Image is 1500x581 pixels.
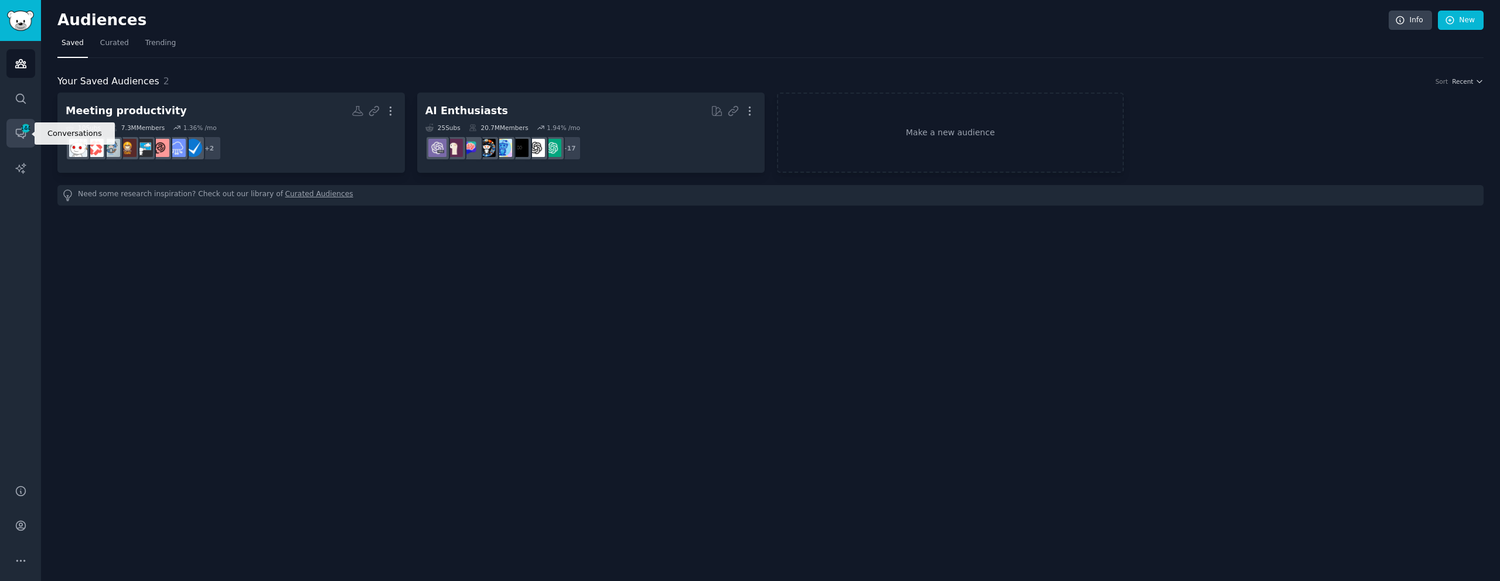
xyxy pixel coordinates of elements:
div: Sort [1436,77,1448,86]
img: productivity [69,139,87,157]
img: ChatGPTPromptGenius [461,139,479,157]
a: Info [1389,11,1432,30]
img: ProductivityGeeks [102,139,120,157]
img: ChatGPTPro [428,139,446,157]
img: ADHD [135,139,153,157]
div: Need some research inspiration? Check out our library of [57,185,1484,206]
img: Productivitycafe [118,139,137,157]
span: Trending [145,38,176,49]
img: ArtificialInteligence [510,139,529,157]
div: + 2 [197,136,221,160]
div: 7.3M Members [109,124,165,132]
span: Your Saved Audiences [57,74,159,89]
div: 25 Sub s [425,124,461,132]
div: Meeting productivity [66,104,187,118]
span: Saved [62,38,84,49]
a: Make a new audience [777,93,1124,173]
span: 2 [163,76,169,87]
img: LocalLLaMA [445,139,463,157]
div: + 17 [557,136,581,160]
div: 1.36 % /mo [183,124,217,132]
span: Recent [1452,77,1473,86]
div: AI Enthusiasts [425,104,508,118]
img: FutureTechFinds [86,139,104,157]
a: AI Enthusiasts25Subs20.7MMembers1.94% /mo+17ChatGPTOpenAIArtificialInteligenceartificialaiArtChat... [417,93,765,173]
a: New [1438,11,1484,30]
img: PhdProductivity [151,139,169,157]
div: 10 Sub s [66,124,101,132]
a: Meeting productivity10Subs7.3MMembers1.36% /mo+2superProductivitySaaSPhdProductivityADHDProductiv... [57,93,405,173]
img: GummySearch logo [7,11,34,31]
a: Trending [141,34,180,58]
div: 1.94 % /mo [547,124,580,132]
span: Curated [100,38,129,49]
img: ChatGPT [543,139,561,157]
h2: Audiences [57,11,1389,30]
img: SaaS [168,139,186,157]
img: aiArt [478,139,496,157]
a: Curated Audiences [285,189,353,201]
span: 144 [21,124,31,132]
a: Curated [96,34,133,58]
img: superProductivity [184,139,202,157]
img: artificial [494,139,512,157]
img: OpenAI [527,139,545,157]
button: Recent [1452,77,1484,86]
a: Saved [57,34,88,58]
div: 20.7M Members [469,124,529,132]
a: 144 [6,119,35,148]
